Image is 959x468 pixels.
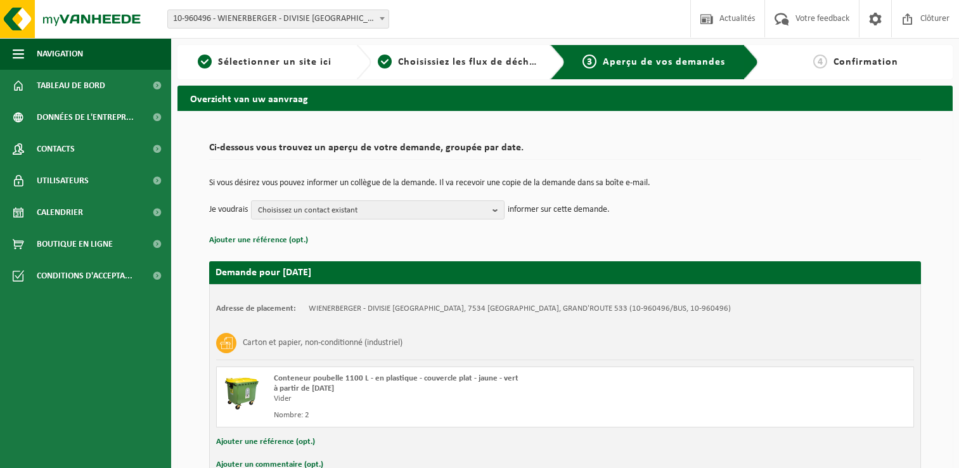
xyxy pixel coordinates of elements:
[216,268,311,278] strong: Demande pour [DATE]
[37,228,113,260] span: Boutique en ligne
[167,10,389,29] span: 10-960496 - WIENERBERGER - DIVISIE DOORNIK - MAULDE
[274,374,518,382] span: Conteneur poubelle 1100 L - en plastique - couvercle plat - jaune - vert
[378,55,540,70] a: 2Choisissiez les flux de déchets et récipients
[37,38,83,70] span: Navigation
[274,384,334,393] strong: à partir de [DATE]
[177,86,953,110] h2: Overzicht van uw aanvraag
[198,55,212,68] span: 1
[223,374,261,412] img: WB-1100-HPE-GN-50.png
[209,179,921,188] p: Si vous désirez vous pouvez informer un collègue de la demande. Il va recevoir une copie de la de...
[216,434,315,450] button: Ajouter une référence (opt.)
[378,55,392,68] span: 2
[37,133,75,165] span: Contacts
[582,55,596,68] span: 3
[508,200,610,219] p: informer sur cette demande.
[37,165,89,197] span: Utilisateurs
[209,143,921,160] h2: Ci-dessous vous trouvez un aperçu de votre demande, groupée par date.
[37,260,132,292] span: Conditions d'accepta...
[603,57,725,67] span: Aperçu de vos demandes
[258,201,487,220] span: Choisissez un contact existant
[37,101,134,133] span: Données de l'entrepr...
[274,410,616,420] div: Nombre: 2
[209,200,248,219] p: Je voudrais
[218,57,331,67] span: Sélectionner un site ici
[398,57,609,67] span: Choisissiez les flux de déchets et récipients
[833,57,898,67] span: Confirmation
[243,333,402,353] h3: Carton et papier, non-conditionné (industriel)
[216,304,296,313] strong: Adresse de placement:
[209,232,308,249] button: Ajouter une référence (opt.)
[37,70,105,101] span: Tableau de bord
[168,10,389,28] span: 10-960496 - WIENERBERGER - DIVISIE DOORNIK - MAULDE
[37,197,83,228] span: Calendrier
[274,394,616,404] div: Vider
[251,200,505,219] button: Choisissez un contact existant
[184,55,346,70] a: 1Sélectionner un site ici
[813,55,827,68] span: 4
[309,304,731,314] td: WIENERBERGER - DIVISIE [GEOGRAPHIC_DATA], 7534 [GEOGRAPHIC_DATA], GRAND'ROUTE 533 (10-960496/BUS,...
